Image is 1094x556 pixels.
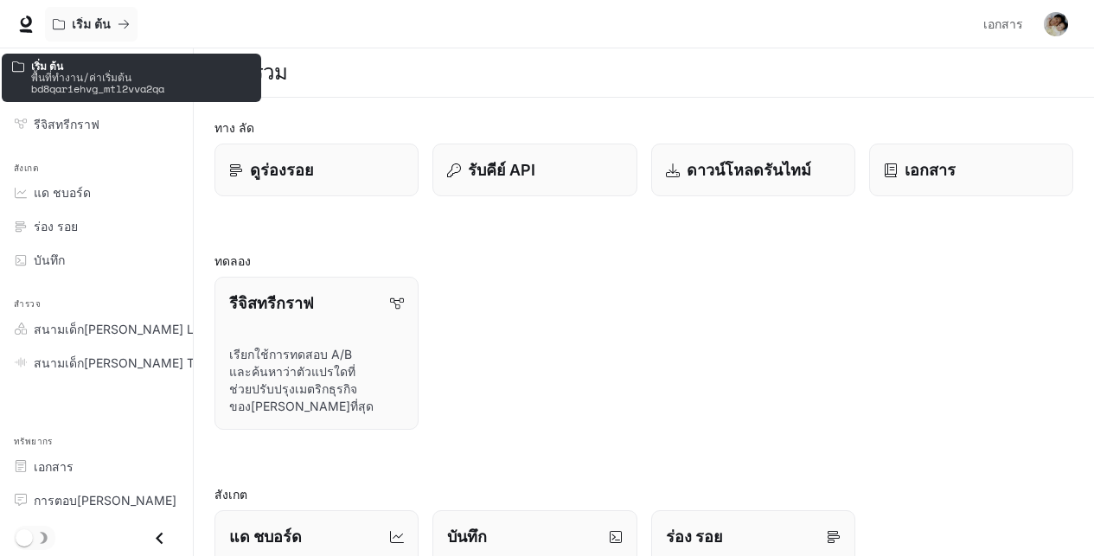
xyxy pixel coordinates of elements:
p: รีจิสทรีกราฟ [229,291,314,315]
p: รับคีย์ API [468,158,535,182]
a: รีจิสทรีกราฟเรียกใช้การทดสอบ A/B และค้นหาว่าตัวแปรใดที่ช่วยปรับปรุงเมตริกธุรกิจของ[PERSON_NAME]ที... [214,277,419,430]
p: พื้นที่ทํางาน/ค่าเริ่มต้น bd8qariehvg_mtl2vva2qa [31,72,251,94]
button: ปิดลิ้นชัก [140,521,179,556]
p: ดูร่องรอย [250,158,314,182]
h2: สังเกต [214,485,1073,503]
p: เริ่ม ต้น [72,17,111,32]
button: พื้นที่ทํางานทั้งหมด [45,7,138,42]
a: ดูร่องรอย [214,144,419,196]
span: บันทึก [34,251,65,269]
a: การตอบสนอง [7,485,186,515]
span: สนามเด็ก[PERSON_NAME] LLM [34,320,212,338]
a: เอกสาร [869,144,1073,196]
h2: ทาง ลัด [214,118,1073,137]
p: เอกสาร [905,158,956,182]
button: รับคีย์ API [432,144,637,196]
p: บันทึก [447,525,487,548]
a: ร่อง รอย [7,211,186,241]
span: แด ชบอร์ด [34,183,91,201]
a: เอกสาร [7,451,186,482]
a: รีจิสทรีกราฟ [7,109,186,139]
span: เอกสาร [34,457,74,476]
p: ร่อง รอย [666,525,723,548]
a: บันทึก [7,245,186,275]
span: การตอบ[PERSON_NAME] [34,491,176,509]
button: อวาตาร์ผู้ใช้ [1039,7,1073,42]
img: อวาตาร์ผู้ใช้ [1044,12,1068,36]
a: สนามเด็กเล่น LLM [7,314,220,344]
p: แด ชบอร์ด [229,525,302,548]
span: สนามเด็ก[PERSON_NAME] TTS [34,354,210,372]
p: เริ่ม ต้น [31,61,251,72]
a: ดาวน์โหลดรันไทม์ [651,144,855,196]
a: สนามเด็กเล่น TTS [7,348,218,378]
h2: ทดลอง [214,252,1073,270]
a: เอกสาร [976,7,1032,42]
p: ดาวน์โหลดรันไทม์ [687,158,811,182]
span: สลับโหมดมืด [16,527,33,546]
span: รีจิสทรีกราฟ [34,115,99,133]
span: เอกสาร [983,14,1023,35]
span: ร่อง รอย [34,217,78,235]
p: เรียกใช้การทดสอบ A/B และค้นหาว่าตัวแปรใดที่ช่วยปรับปรุงเมตริกธุรกิจของ[PERSON_NAME]ที่สุด [229,346,404,415]
a: แด ชบอร์ด [7,177,186,208]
